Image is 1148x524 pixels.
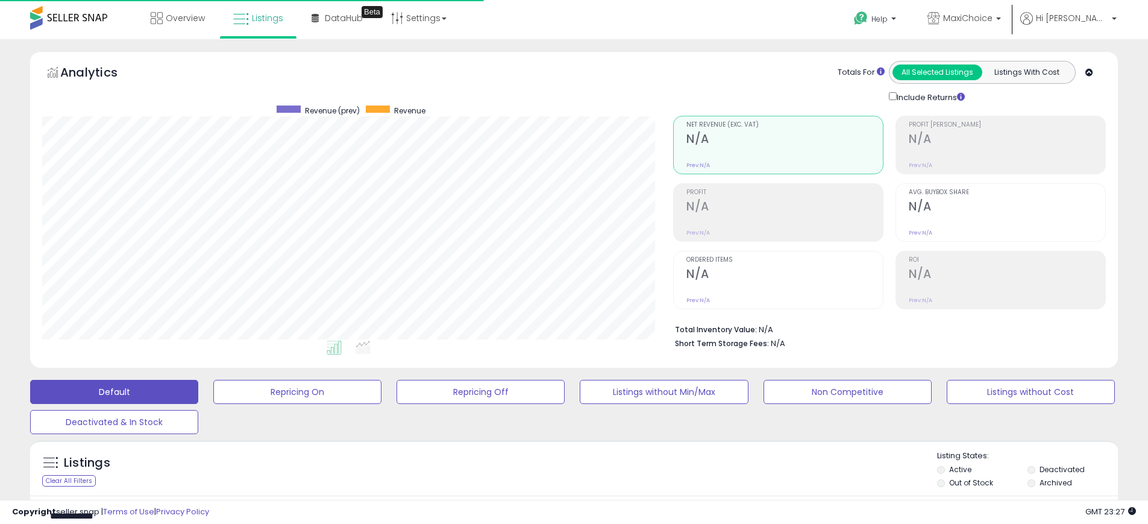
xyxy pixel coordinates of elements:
[686,132,883,148] h2: N/A
[937,450,1118,462] p: Listing States:
[1040,464,1085,475] label: Deactivated
[30,380,198,404] button: Default
[771,338,785,349] span: N/A
[60,64,141,84] h5: Analytics
[909,132,1105,148] h2: N/A
[686,229,710,236] small: Prev: N/A
[982,65,1071,80] button: Listings With Cost
[909,267,1105,283] h2: N/A
[1020,12,1117,39] a: Hi [PERSON_NAME]
[1036,12,1108,24] span: Hi [PERSON_NAME]
[675,321,1097,336] li: N/A
[909,189,1105,196] span: Avg. Buybox Share
[892,65,982,80] button: All Selected Listings
[909,297,932,304] small: Prev: N/A
[909,229,932,236] small: Prev: N/A
[686,257,883,264] span: Ordered Items
[871,14,888,24] span: Help
[397,380,565,404] button: Repricing Off
[909,200,1105,216] h2: N/A
[686,267,883,283] h2: N/A
[909,162,932,169] small: Prev: N/A
[844,2,908,39] a: Help
[943,12,993,24] span: MaxiChoice
[686,189,883,196] span: Profit
[42,475,96,487] div: Clear All Filters
[30,410,198,434] button: Deactivated & In Stock
[880,90,979,104] div: Include Returns
[949,478,993,488] label: Out of Stock
[252,12,283,24] span: Listings
[394,106,425,116] span: Revenue
[166,12,205,24] span: Overview
[686,162,710,169] small: Prev: N/A
[949,464,971,475] label: Active
[686,200,883,216] h2: N/A
[686,122,883,128] span: Net Revenue (Exc. VAT)
[1040,478,1072,488] label: Archived
[580,380,748,404] button: Listings without Min/Max
[764,380,932,404] button: Non Competitive
[686,297,710,304] small: Prev: N/A
[1085,506,1136,517] span: 2025-09-17 23:27 GMT
[362,6,383,18] div: Tooltip anchor
[675,324,757,335] b: Total Inventory Value:
[909,122,1105,128] span: Profit [PERSON_NAME]
[305,106,360,116] span: Revenue (prev)
[12,506,56,517] strong: Copyright
[947,380,1115,404] button: Listings without Cost
[838,67,885,78] div: Totals For
[909,257,1105,264] span: ROI
[675,338,769,349] b: Short Term Storage Fees:
[213,380,381,404] button: Repricing On
[64,455,110,472] h5: Listings
[12,507,209,518] div: seller snap | |
[325,12,363,24] span: DataHub
[853,11,868,26] i: Get Help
